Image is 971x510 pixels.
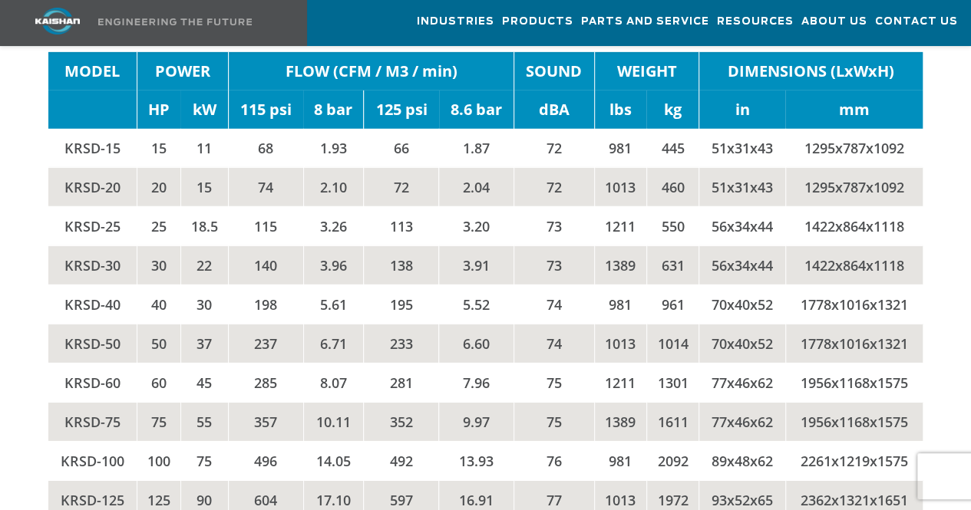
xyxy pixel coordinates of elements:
[48,441,137,480] td: KRSD-100
[364,90,439,129] td: 125 psi
[417,13,494,31] span: Industries
[594,402,646,441] td: 1389
[48,402,137,441] td: KRSD-75
[303,245,364,285] td: 3.96
[439,363,514,402] td: 7.96
[699,206,785,245] td: 56x34x44
[303,167,364,206] td: 2.10
[502,1,573,42] a: Products
[364,285,439,324] td: 195
[594,206,646,245] td: 1211
[48,52,137,90] td: MODEL
[699,324,785,363] td: 70x40x52
[594,285,646,324] td: 981
[646,285,699,324] td: 961
[646,245,699,285] td: 631
[594,245,646,285] td: 1389
[137,206,180,245] td: 25
[303,90,364,129] td: 8 bar
[439,90,514,129] td: 8.6 bar
[229,324,304,363] td: 237
[514,129,594,168] td: 72
[717,13,794,31] span: Resources
[785,285,923,324] td: 1778x1016x1321
[594,129,646,168] td: 981
[180,245,229,285] td: 22
[48,206,137,245] td: KRSD-25
[137,245,180,285] td: 30
[48,363,137,402] td: KRSD-60
[229,167,304,206] td: 74
[229,402,304,441] td: 357
[439,167,514,206] td: 2.04
[180,441,229,480] td: 75
[180,206,229,245] td: 18.5
[303,285,364,324] td: 5.61
[785,206,923,245] td: 1422x864x1118
[137,52,228,90] td: POWER
[646,206,699,245] td: 550
[137,285,180,324] td: 40
[785,245,923,285] td: 1422x864x1118
[594,52,699,90] td: WEIGHT
[875,13,958,31] span: Contact Us
[594,363,646,402] td: 1211
[137,441,180,480] td: 100
[48,285,137,324] td: KRSD-40
[646,363,699,402] td: 1301
[303,402,364,441] td: 10.11
[137,167,180,206] td: 20
[502,13,573,31] span: Products
[699,129,785,168] td: 51x31x43
[594,441,646,480] td: 981
[646,441,699,480] td: 2092
[48,245,137,285] td: KRSD-30
[514,441,594,480] td: 76
[699,441,785,480] td: 89x48x62
[137,363,180,402] td: 60
[439,402,514,441] td: 9.97
[180,129,229,168] td: 11
[514,206,594,245] td: 73
[514,402,594,441] td: 75
[699,402,785,441] td: 77x46x62
[137,129,180,168] td: 15
[364,167,439,206] td: 72
[364,245,439,285] td: 138
[303,441,364,480] td: 14.05
[303,206,364,245] td: 3.26
[875,1,958,42] a: Contact Us
[48,129,137,168] td: KRSD-15
[699,285,785,324] td: 70x40x52
[303,129,364,168] td: 1.93
[801,1,867,42] a: About Us
[594,324,646,363] td: 1013
[785,167,923,206] td: 1295x787x1092
[785,363,923,402] td: 1956x1168x1575
[180,402,229,441] td: 55
[229,285,304,324] td: 198
[699,363,785,402] td: 77x46x62
[137,324,180,363] td: 50
[180,167,229,206] td: 15
[646,324,699,363] td: 1014
[646,167,699,206] td: 460
[785,90,923,129] td: mm
[699,167,785,206] td: 51x31x43
[594,90,646,129] td: lbs
[439,285,514,324] td: 5.52
[364,402,439,441] td: 352
[439,441,514,480] td: 13.93
[48,324,137,363] td: KRSD-50
[439,245,514,285] td: 3.91
[229,441,304,480] td: 496
[514,52,594,90] td: SOUND
[514,90,594,129] td: dBA
[229,206,304,245] td: 115
[581,13,709,31] span: Parts and Service
[364,363,439,402] td: 281
[717,1,794,42] a: Resources
[229,245,304,285] td: 140
[98,18,252,25] img: Engineering the future
[801,13,867,31] span: About Us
